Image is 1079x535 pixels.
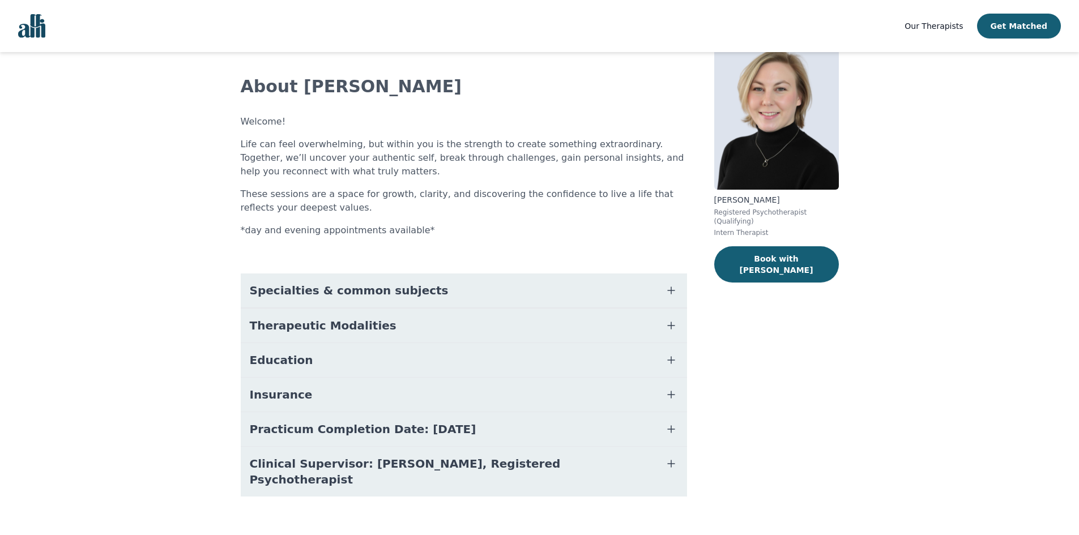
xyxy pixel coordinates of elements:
button: Specialties & common subjects [241,273,687,307]
button: Insurance [241,378,687,412]
button: Get Matched [977,14,1061,38]
span: Clinical Supervisor: [PERSON_NAME], Registered Psychotherapist [250,456,651,487]
p: Welcome! [241,115,687,129]
p: [PERSON_NAME] [714,194,839,206]
p: These sessions are a space for growth, clarity, and discovering the confidence to live a life tha... [241,187,687,215]
h2: About [PERSON_NAME] [241,76,687,97]
img: Jocelyn_Crawford [714,27,839,190]
span: Practicum Completion Date: [DATE] [250,421,476,437]
button: Practicum Completion Date: [DATE] [241,412,687,446]
span: Education [250,352,313,368]
p: *day and evening appointments available* [241,224,687,237]
button: Therapeutic Modalities [241,309,687,343]
span: Insurance [250,387,313,403]
img: alli logo [18,14,45,38]
button: Clinical Supervisor: [PERSON_NAME], Registered Psychotherapist [241,447,687,497]
button: Book with [PERSON_NAME] [714,246,839,283]
span: Therapeutic Modalities [250,318,396,333]
button: Education [241,343,687,377]
p: Registered Psychotherapist (Qualifying) [714,208,839,226]
a: Our Therapists [905,19,963,33]
p: Life can feel overwhelming, but within you is the strength to create something extraordinary. Tog... [241,138,687,178]
p: Intern Therapist [714,228,839,237]
span: Specialties & common subjects [250,283,449,298]
span: Our Therapists [905,22,963,31]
